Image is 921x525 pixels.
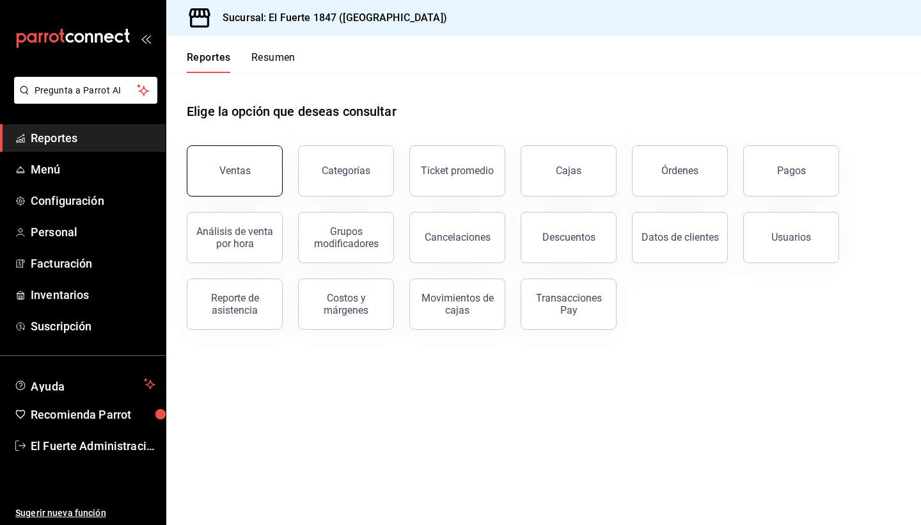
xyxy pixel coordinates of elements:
[187,212,283,263] button: Análisis de venta por hora
[298,145,394,197] button: Categorías
[771,231,811,243] div: Usuarios
[31,437,155,455] span: El Fuerte Administración
[521,212,617,263] button: Descuentos
[425,231,491,243] div: Cancelaciones
[31,161,155,178] span: Menú
[743,145,839,197] button: Pagos
[35,84,138,97] span: Pregunta a Parrot AI
[409,279,505,330] button: Movimientos de cajas
[306,225,386,250] div: Grupos modificadores
[418,292,497,316] div: Movimientos de cajas
[521,145,617,197] a: Cajas
[31,318,155,335] span: Suscripción
[212,10,447,26] h3: Sucursal: El Fuerte 1847 ([GEOGRAPHIC_DATA])
[31,286,155,303] span: Inventarios
[521,279,617,330] button: Transacciones Pay
[542,231,595,243] div: Descuentos
[251,51,295,73] button: Resumen
[187,145,283,197] button: Ventas
[556,163,582,179] div: Cajas
[298,212,394,263] button: Grupos modificadores
[187,279,283,330] button: Reporte de asistencia
[195,225,274,250] div: Análisis de venta por hora
[31,223,155,241] span: Personal
[306,292,386,316] div: Costos y márgenes
[219,165,251,177] div: Ventas
[661,165,698,177] div: Órdenes
[421,165,494,177] div: Ticket promedio
[31,255,155,272] span: Facturación
[187,51,231,73] button: Reportes
[195,292,274,316] div: Reporte de asistencia
[14,77,157,104] button: Pregunta a Parrot AI
[777,165,806,177] div: Pagos
[31,406,155,423] span: Recomienda Parrot
[141,33,151,44] button: open_drawer_menu
[409,145,505,197] button: Ticket promedio
[409,212,505,263] button: Cancelaciones
[632,212,728,263] button: Datos de clientes
[322,165,370,177] div: Categorías
[187,102,397,121] h1: Elige la opción que deseas consultar
[31,376,139,392] span: Ayuda
[15,506,155,520] span: Sugerir nueva función
[31,129,155,147] span: Reportes
[298,279,394,330] button: Costos y márgenes
[187,51,295,73] div: navigation tabs
[9,93,157,106] a: Pregunta a Parrot AI
[529,292,608,316] div: Transacciones Pay
[743,212,839,263] button: Usuarios
[31,192,155,209] span: Configuración
[632,145,728,197] button: Órdenes
[642,231,719,243] div: Datos de clientes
